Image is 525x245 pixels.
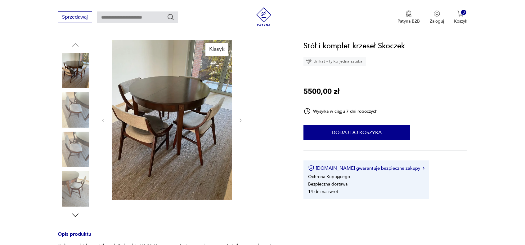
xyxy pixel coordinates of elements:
[167,13,174,21] button: Szukaj
[430,11,444,24] button: Zaloguj
[306,59,312,64] img: Ikona diamentu
[397,11,420,24] button: Patyna B2B
[406,11,412,17] img: Ikona medalu
[397,18,420,24] p: Patyna B2B
[303,107,378,115] div: Wysyłka w ciągu 7 dni roboczych
[308,189,338,195] li: 14 dni na zwrot
[58,171,93,207] img: Zdjęcie produktu Stół i komplet krzeseł Skoczek
[58,232,289,243] h3: Opis produktu
[58,15,92,20] a: Sprzedawaj
[303,40,405,52] h1: Stół i komplet krzeseł Skoczek
[308,165,424,171] button: [DOMAIN_NAME] gwarantuje bezpieczne zakupy
[112,40,232,200] img: Zdjęcie produktu Stół i komplet krzeseł Skoczek
[457,11,464,17] img: Ikona koszyka
[423,167,424,170] img: Ikona strzałki w prawo
[58,53,93,88] img: Zdjęcie produktu Stół i komplet krzeseł Skoczek
[454,18,467,24] p: Koszyk
[303,125,410,140] button: Dodaj do koszyka
[454,11,467,24] button: 0Koszyk
[58,11,92,23] button: Sprzedawaj
[308,174,350,180] li: Ochrona Kupującego
[303,57,366,66] div: Unikat - tylko jedna sztuka!
[434,11,440,17] img: Ikonka użytkownika
[205,43,228,56] div: Klasyk
[397,11,420,24] a: Ikona medaluPatyna B2B
[254,7,273,26] img: Patyna - sklep z meblami i dekoracjami vintage
[461,10,466,15] div: 0
[58,132,93,167] img: Zdjęcie produktu Stół i komplet krzeseł Skoczek
[303,86,339,98] p: 5500,00 zł
[430,18,444,24] p: Zaloguj
[308,181,348,187] li: Bezpieczna dostawa
[58,92,93,128] img: Zdjęcie produktu Stół i komplet krzeseł Skoczek
[308,165,314,171] img: Ikona certyfikatu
